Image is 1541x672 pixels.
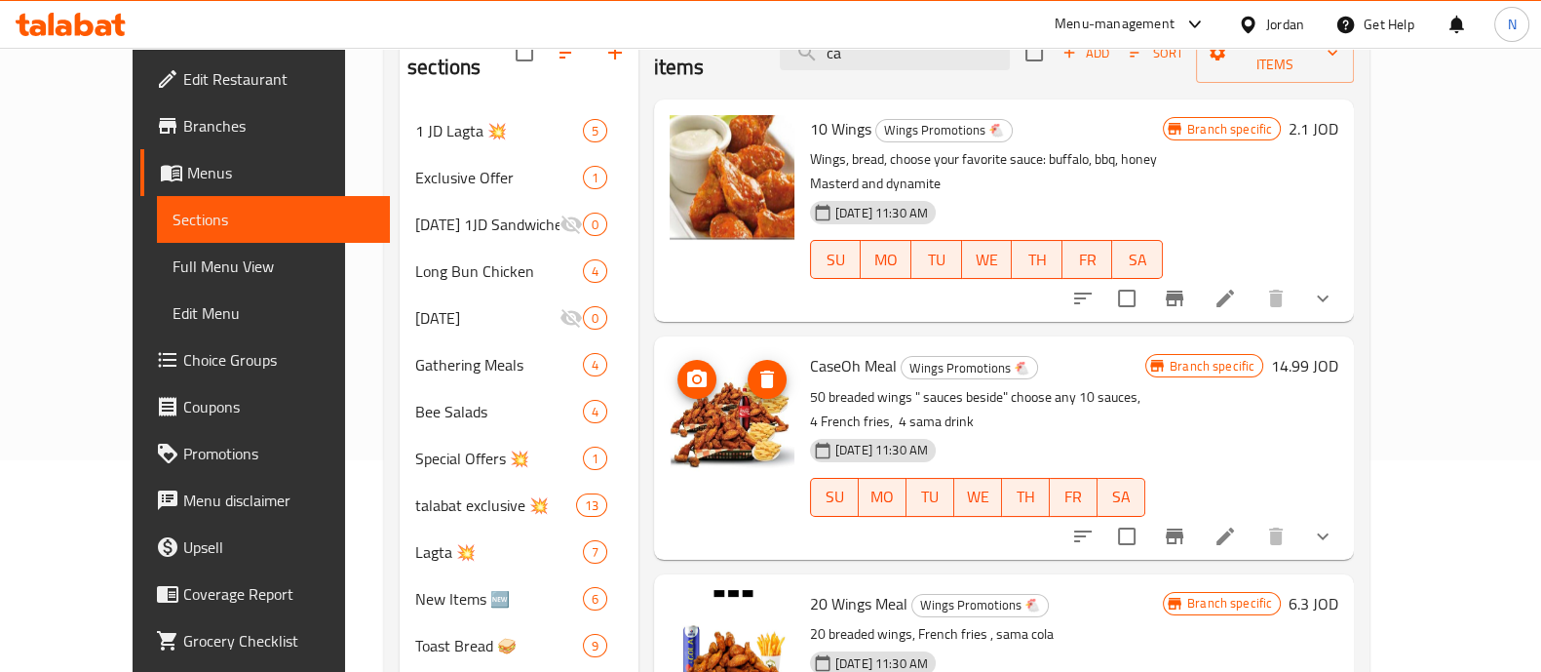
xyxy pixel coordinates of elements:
div: items [583,306,607,330]
button: SA [1098,478,1145,517]
span: Wings Promotions 🐔 [876,119,1012,141]
svg: Show Choices [1311,287,1334,310]
button: SU [810,240,862,279]
a: Full Menu View [157,243,390,290]
div: Jordan [1266,14,1304,35]
div: Toast Bread 🥪9 [400,622,638,669]
span: Lagta 💥 [415,540,583,564]
span: 1 [584,450,606,468]
button: FR [1062,240,1113,279]
span: 5 [584,122,606,140]
a: Choice Groups [140,336,390,383]
span: 4 [584,262,606,281]
div: Lagta 💥7 [400,529,638,575]
span: Edit Menu [173,301,374,325]
button: delete image [748,360,787,399]
span: 1 [584,169,606,187]
a: Menus [140,149,390,196]
span: Select all sections [504,32,545,73]
button: MO [861,240,911,279]
span: FR [1070,246,1105,274]
span: Add [1059,42,1112,64]
button: TU [906,478,954,517]
h6: 2.1 JOD [1289,115,1338,142]
span: Select to update [1106,516,1147,557]
div: items [576,494,607,517]
span: WE [970,246,1005,274]
div: Special Offers 💥 [415,447,583,470]
span: SU [819,483,851,511]
span: WE [962,483,994,511]
p: 50 breaded wings " sauces beside" choose any 10 sauces, 4 French fries, 4 sama drink [810,385,1145,434]
span: 9 [584,637,606,655]
div: Ramadan [415,306,559,330]
span: Select section [1014,32,1055,73]
span: Full Menu View [173,255,374,278]
span: Menus [187,161,374,184]
a: Edit Menu [157,290,390,336]
div: Bee Salads4 [400,388,638,435]
span: TU [919,246,954,274]
span: MO [868,246,904,274]
div: items [583,634,607,657]
span: Gathering Meals [415,353,583,376]
button: upload picture [677,360,716,399]
div: [DATE]0 [400,295,638,341]
div: Menu-management [1055,13,1175,36]
span: Grocery Checklist [183,629,374,652]
button: sort-choices [1059,275,1106,322]
a: Promotions [140,430,390,477]
span: 6 [584,590,606,609]
span: [DATE] 11:30 AM [828,441,936,459]
span: N [1507,14,1516,35]
span: Branch specific [1179,594,1280,613]
img: CaseOh Meal [670,352,794,477]
div: Wings Promotions 🐔 [901,356,1038,379]
span: Branch specific [1162,357,1262,376]
span: 0 [584,216,606,234]
button: TH [1002,478,1050,517]
a: Branches [140,102,390,149]
span: FR [1058,483,1090,511]
span: 1 JD Lagta 💥 [415,119,583,142]
button: SA [1112,240,1163,279]
div: items [583,119,607,142]
a: Edit menu item [1214,287,1237,310]
h6: 6.3 JOD [1289,590,1338,617]
span: talabat exclusive 💥 [415,494,575,517]
span: Branches [183,114,374,138]
span: [DATE] 11:30 AM [828,204,936,222]
div: Exclusive Offer [415,166,583,189]
span: 10 Wings [810,114,871,143]
button: Add section [592,29,638,76]
span: SA [1120,246,1155,274]
div: items [583,353,607,376]
a: Sections [157,196,390,243]
div: Gathering Meals4 [400,341,638,388]
span: TU [914,483,946,511]
span: Long Bun Chicken [415,259,583,283]
span: 4 [584,356,606,375]
div: Bee Salads [415,400,583,423]
h2: Menu items [654,23,756,82]
span: CaseOh Meal [810,351,897,380]
span: Sort sections [545,29,592,76]
button: Branch-specific-item [1151,275,1198,322]
div: items [583,166,607,189]
span: Toast Bread 🥪 [415,634,583,657]
button: FR [1050,478,1098,517]
span: Edit Restaurant [183,67,374,91]
span: Choice Groups [183,348,374,372]
span: Add item [1055,38,1117,68]
div: items [583,213,607,236]
span: 7 [584,543,606,562]
button: sort-choices [1059,513,1106,560]
span: Select to update [1106,278,1147,319]
button: Branch-specific-item [1151,513,1198,560]
div: Wings Promotions 🐔 [911,594,1049,617]
button: MO [859,478,906,517]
